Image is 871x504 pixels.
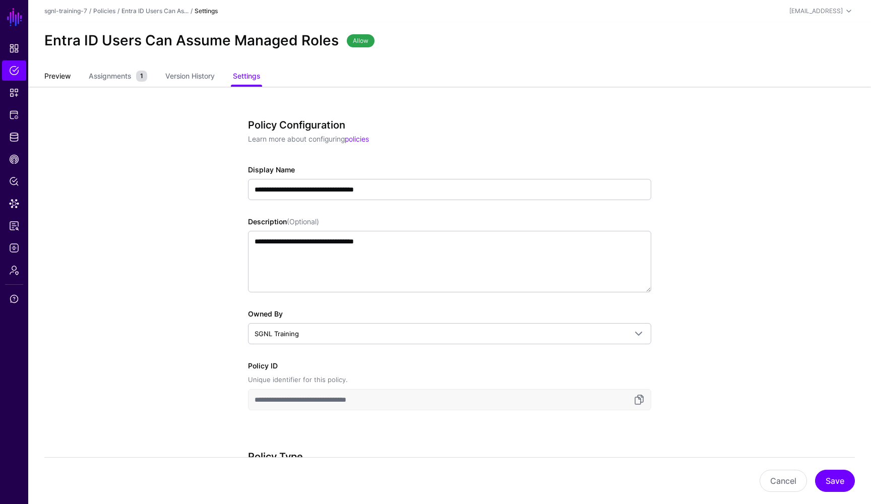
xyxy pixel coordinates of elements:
[760,470,807,492] button: Cancel
[87,7,93,16] div: /
[248,134,643,144] p: Learn more about configuring
[789,7,843,16] div: [EMAIL_ADDRESS]
[248,451,643,463] h3: Policy Type
[9,132,19,142] span: Identity Data Fabric
[89,68,147,87] a: Assignments1
[2,149,26,169] a: CAEP Hub
[44,68,71,87] a: Preview
[248,164,295,175] label: Display Name
[233,68,260,87] a: Settings
[195,7,218,15] strong: Settings
[9,154,19,164] span: CAEP Hub
[2,194,26,214] a: Data Lens
[189,7,195,16] div: /
[815,470,855,492] button: Save
[2,216,26,236] a: Access Reporting
[2,105,26,125] a: Protected Systems
[2,60,26,81] a: Policies
[86,71,134,81] span: Assignments
[9,221,19,231] span: Access Reporting
[2,171,26,192] a: Policy Lens
[6,6,23,28] a: SGNL
[9,294,19,304] span: Support
[9,199,19,209] span: Data Lens
[9,265,19,275] span: Admin
[44,32,339,49] h2: Entra ID Users Can Assume Managed Roles
[2,238,26,258] a: Logs
[2,127,26,147] a: Identity Data Fabric
[165,68,215,87] a: Version History
[248,375,348,385] div: Unique identifier for this policy.
[248,360,348,385] label: Policy ID
[136,71,147,82] small: 1
[248,216,319,227] label: Description
[115,7,121,16] div: /
[287,217,319,226] span: (Optional)
[347,34,375,47] span: Allow
[9,110,19,120] span: Protected Systems
[345,135,369,143] a: policies
[9,66,19,76] span: Policies
[121,7,189,15] a: Entra ID Users Can As...
[9,88,19,98] span: Snippets
[44,7,87,15] a: sgnl-training-7
[2,260,26,280] a: Admin
[255,330,299,338] span: SGNL Training
[2,83,26,103] a: Snippets
[2,38,26,58] a: Dashboard
[248,308,283,319] label: Owned By
[93,7,115,15] a: Policies
[9,43,19,53] span: Dashboard
[9,176,19,186] span: Policy Lens
[9,243,19,253] span: Logs
[248,119,643,131] h3: Policy Configuration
